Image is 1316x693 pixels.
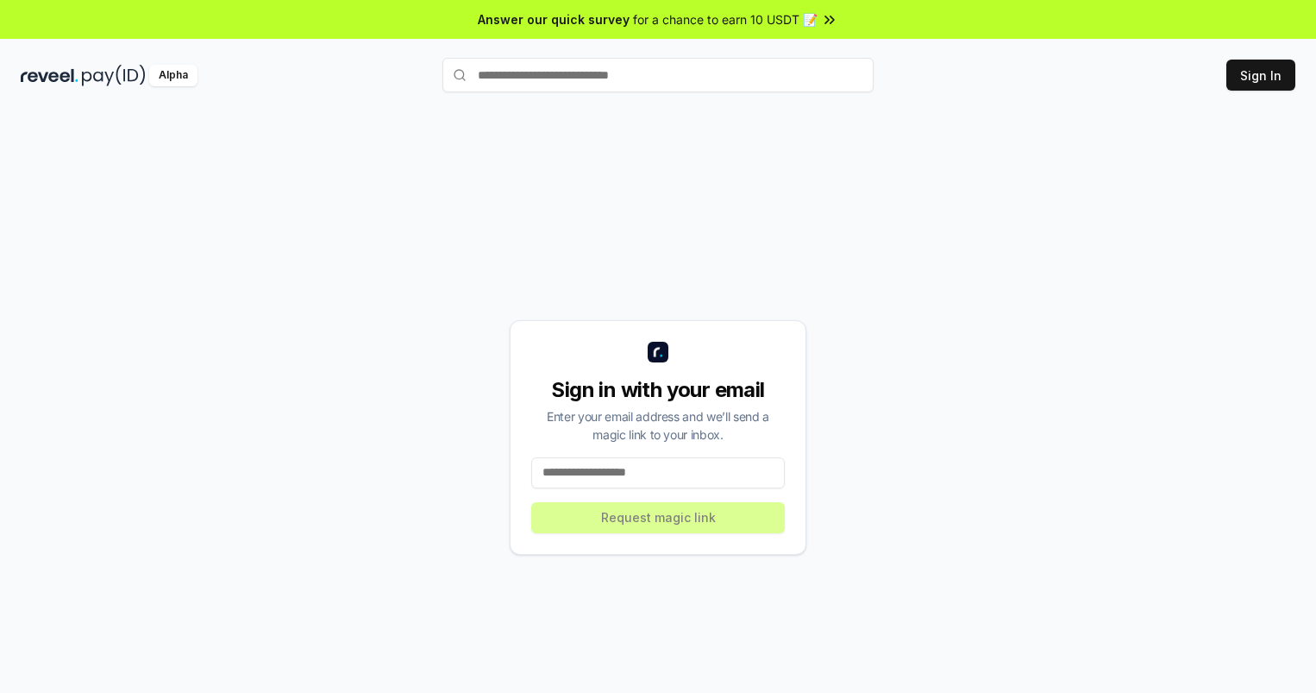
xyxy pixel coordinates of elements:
div: Alpha [149,65,197,86]
img: reveel_dark [21,65,78,86]
img: logo_small [648,342,668,362]
button: Sign In [1226,60,1295,91]
span: for a chance to earn 10 USDT 📝 [633,10,818,28]
div: Enter your email address and we’ll send a magic link to your inbox. [531,407,785,444]
img: pay_id [82,65,146,86]
span: Answer our quick survey [478,10,630,28]
div: Sign in with your email [531,376,785,404]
